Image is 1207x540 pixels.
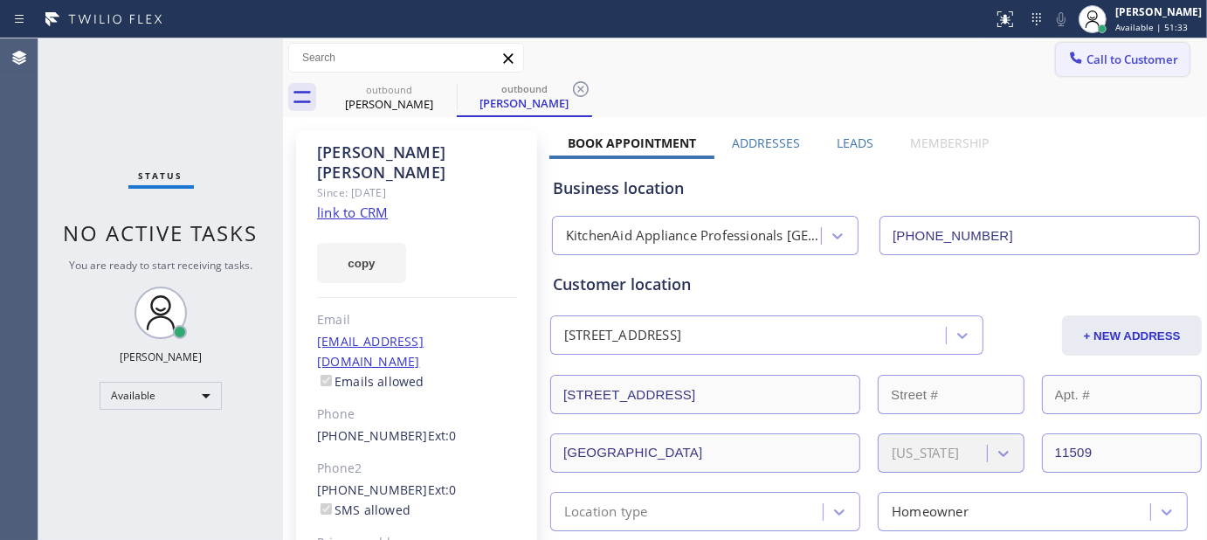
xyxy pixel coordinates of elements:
[428,481,457,498] span: Ext: 0
[120,350,202,364] div: [PERSON_NAME]
[317,459,517,479] div: Phone2
[289,44,523,72] input: Search
[553,177,1199,200] div: Business location
[323,78,455,117] div: Vincent Alfano
[1115,4,1202,19] div: [PERSON_NAME]
[1042,433,1203,473] input: ZIP
[317,142,517,183] div: [PERSON_NAME] [PERSON_NAME]
[323,83,455,96] div: outbound
[879,216,1200,255] input: Phone Number
[550,375,860,414] input: Address
[69,258,252,273] span: You are ready to start receiving tasks.
[317,204,388,221] a: link to CRM
[1115,21,1188,33] span: Available | 51:33
[317,502,410,518] label: SMS allowed
[892,502,969,522] div: Homeowner
[321,503,332,515] input: SMS allowed
[1062,315,1202,356] button: + NEW ADDRESS
[317,243,406,283] button: copy
[317,481,428,498] a: [PHONE_NUMBER]
[323,96,455,112] div: [PERSON_NAME]
[1042,375,1203,414] input: Apt. #
[321,375,332,386] input: Emails allowed
[1086,52,1178,67] span: Call to Customer
[100,382,222,410] div: Available
[459,82,590,95] div: outbound
[878,375,1024,414] input: Street #
[568,135,696,151] label: Book Appointment
[317,427,428,444] a: [PHONE_NUMBER]
[139,170,183,182] span: Status
[459,78,590,115] div: Vincent Alfano
[566,226,823,246] div: KitchenAid Appliance Professionals [GEOGRAPHIC_DATA]
[733,135,801,151] label: Addresses
[837,135,873,151] label: Leads
[317,373,424,390] label: Emails allowed
[910,135,989,151] label: Membership
[317,310,517,330] div: Email
[317,405,517,425] div: Phone
[428,427,457,444] span: Ext: 0
[317,183,517,203] div: Since: [DATE]
[459,95,590,111] div: [PERSON_NAME]
[553,273,1199,296] div: Customer location
[317,333,424,370] a: [EMAIL_ADDRESS][DOMAIN_NAME]
[64,218,259,247] span: No active tasks
[550,433,860,473] input: City
[564,502,648,522] div: Location type
[1056,43,1190,76] button: Call to Customer
[1049,7,1073,31] button: Mute
[564,326,681,346] div: [STREET_ADDRESS]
